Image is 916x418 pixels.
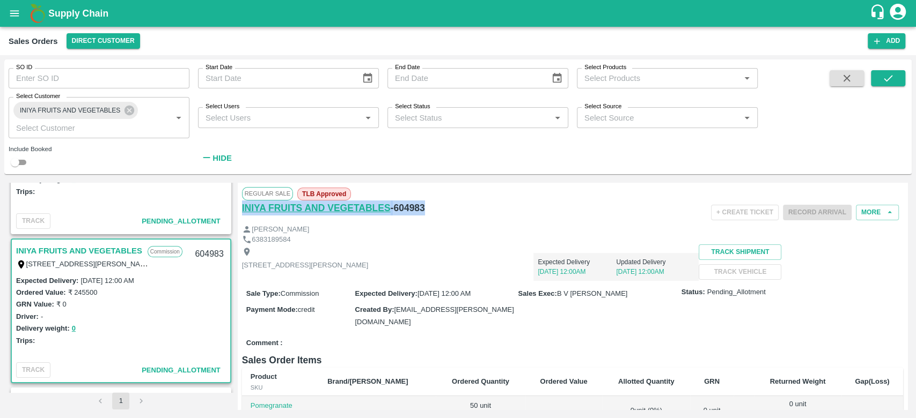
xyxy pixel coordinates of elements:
input: Select Users [201,110,358,124]
label: End Date [395,63,420,72]
button: Select DC [67,33,140,49]
button: Choose date [357,68,378,88]
b: Returned Weight [770,377,826,385]
button: Add [868,33,905,49]
button: Open [740,71,754,85]
input: Select Source [580,110,737,124]
button: Open [551,111,565,125]
span: Regular Sale [242,187,293,200]
button: Open [361,111,375,125]
label: Ordered Value: [16,288,65,296]
button: Open [740,111,754,125]
span: Commission [281,289,319,297]
button: Open [172,111,186,125]
a: INIYA FRUITS AND VEGETABLES [16,244,142,258]
input: End Date [387,68,543,88]
h6: - 604983 [391,200,425,215]
b: Brand/[PERSON_NAME] [327,377,408,385]
label: Trips: [16,337,35,345]
span: Please dispatch the trip before ending [783,207,852,216]
p: 6383189584 [252,235,290,245]
label: Start Date [206,63,232,72]
button: page 1 [112,392,129,409]
input: Select Products [580,71,737,85]
label: - [41,312,43,320]
div: SKU [251,383,310,392]
label: Select Customer [16,92,60,101]
b: Ordered Value [540,377,587,385]
label: [STREET_ADDRESS][PERSON_NAME] [26,259,153,268]
label: Status: [681,287,705,297]
label: Select Source [584,102,621,111]
strong: Hide [212,154,231,162]
label: Comment : [246,338,283,348]
div: INIYA FRUITS AND VEGETABLES [13,102,138,119]
input: Select Status [391,110,547,124]
button: Track Shipment [699,244,781,260]
label: [DATE] 12:00 AM [80,277,134,285]
span: B V [PERSON_NAME] [557,289,627,297]
label: SO ID [16,63,32,72]
p: Updated Delivery [616,257,694,267]
label: Select Products [584,63,626,72]
div: account of current user [888,2,907,25]
div: 604983 [188,242,230,267]
label: Created By : [355,305,394,313]
p: [PERSON_NAME] [252,225,309,235]
label: ₹ 0 [56,300,67,308]
span: INIYA FRUITS AND VEGETABLES [13,105,127,116]
span: Pending_Allotment [707,287,766,297]
button: 0 [72,323,76,335]
label: ₹ 245500 [68,288,97,296]
label: Sales Exec : [518,289,557,297]
div: Sales Orders [9,34,58,48]
label: Sale Type : [246,289,281,297]
b: Product [251,372,277,380]
label: Payment Mode : [246,305,298,313]
span: TLB Approved [297,188,351,200]
label: Select Status [395,102,430,111]
nav: pagination navigation [90,392,151,409]
p: Pomegranate [251,401,310,411]
p: Expected Delivery [538,257,616,267]
span: Pending_Allotment [142,366,221,374]
span: [DATE] 12:00 AM [417,289,471,297]
div: Include Booked [9,144,189,154]
p: [DATE] 12:00AM [538,267,616,277]
button: More [856,205,899,220]
label: Delivery weight: [16,324,70,332]
label: GRN Value: [16,300,54,308]
label: Expected Delivery : [355,289,417,297]
label: Trips: [16,188,35,196]
input: Start Date [198,68,353,88]
div: 604725 [188,391,230,416]
img: logo [27,3,48,24]
label: Expected Delivery : [16,277,78,285]
b: Supply Chain [48,8,108,19]
b: Gap(Loss) [855,377,889,385]
span: credit [298,305,315,313]
button: open drawer [2,1,27,26]
a: Supply Chain [48,6,869,21]
div: customer-support [869,4,888,23]
input: Enter SO ID [9,68,189,88]
span: [EMAIL_ADDRESS][PERSON_NAME][DOMAIN_NAME] [355,305,514,325]
b: Allotted Quantity [618,377,675,385]
p: Commission [148,246,182,257]
b: Ordered Quantity [452,377,509,385]
label: Select Users [206,102,239,111]
span: Pending_Allotment [142,217,221,225]
b: GRN [704,377,720,385]
p: [STREET_ADDRESS][PERSON_NAME] [242,260,369,271]
label: Delivery weight: [16,175,70,183]
p: [DATE] 12:00AM [616,267,694,277]
button: Hide [198,149,235,167]
button: Choose date [547,68,567,88]
label: Driver: [16,312,39,320]
h6: Sales Order Items [242,353,903,368]
a: INIYA FRUITS AND VEGETABLES [242,200,391,215]
input: Select Customer [12,121,155,135]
